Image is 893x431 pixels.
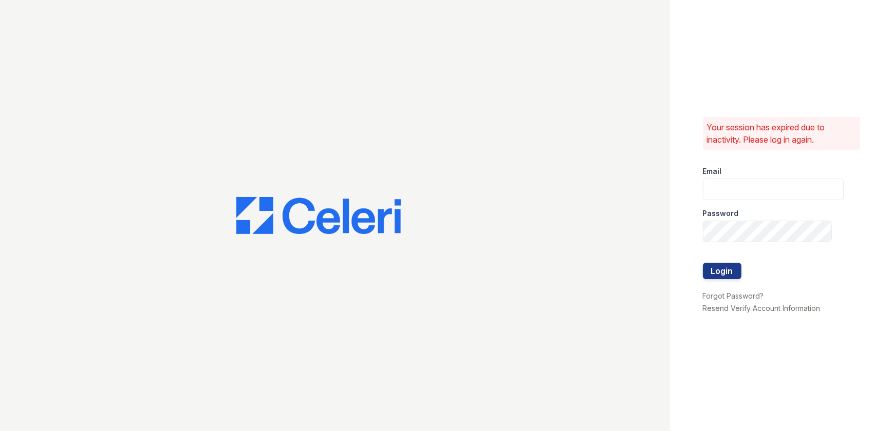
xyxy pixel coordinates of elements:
[703,291,764,300] a: Forgot Password?
[703,208,739,219] label: Password
[703,304,821,312] a: Resend Verify Account Information
[703,166,722,177] label: Email
[707,121,857,146] p: Your session has expired due to inactivity. Please log in again.
[236,197,401,234] img: CE_Logo_Blue-a8612792a0a2168367f1c8372b55b34899dd931a85d93a1a3d3e32e68fde9ad4.png
[703,263,741,279] button: Login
